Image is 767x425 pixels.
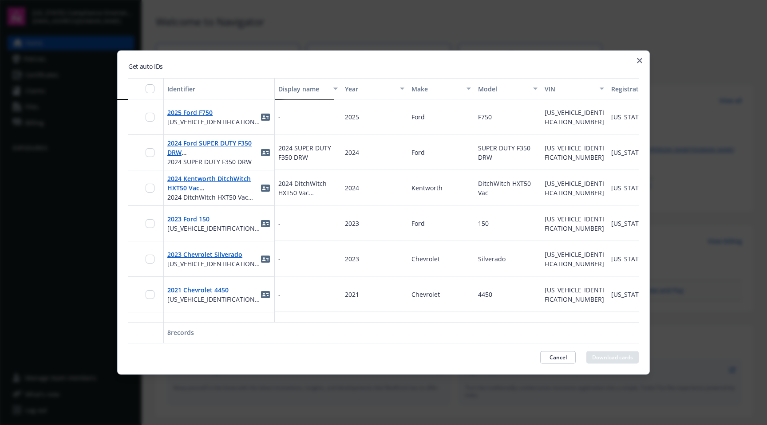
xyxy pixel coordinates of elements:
div: Model [478,84,528,93]
span: Chevrolet [411,290,440,299]
span: 2024 SUPER DUTY F350 DRW [167,157,260,166]
button: Year [341,78,408,99]
span: DitchWitch HXT50 Vac [478,179,533,197]
button: Identifier [164,78,275,99]
div: Year [345,84,395,93]
a: 2021 Ford F150 Hybrid [167,321,235,329]
span: 2024 DitchWitch HXT50 Vac Kentworth 158-CA Truck [167,193,260,202]
div: Identifier [167,84,271,93]
input: Toggle Row Selected [146,219,154,228]
span: 2025 Ford F750 [167,107,260,117]
span: 8 records [167,329,194,337]
a: idCard [260,182,271,193]
span: [US_VEHICLE_IDENTIFICATION_NUMBER] [545,143,604,161]
div: Display name [278,84,328,93]
input: Toggle Row Selected [146,183,154,192]
span: [US_STATE] [611,148,644,157]
span: 4450 [478,290,492,299]
span: [US_VEHICLE_IDENTIFICATION_NUMBER] [167,294,260,303]
a: idCard [260,147,271,157]
span: F750 [478,113,492,121]
span: [US_STATE] [611,219,644,228]
span: - [278,219,281,228]
span: [US_STATE] [611,184,644,192]
input: Toggle Row Selected [146,254,154,263]
span: 2024 [345,148,359,157]
input: Select all [146,84,154,93]
span: 2023 [345,219,359,228]
span: [US_VEHICLE_IDENTIFICATION_NUMBER] [167,117,260,126]
span: 2023 Ford 150 [167,214,260,223]
a: 2023 Ford 150 [167,214,210,223]
button: Model [474,78,541,99]
span: Ford [411,148,425,157]
span: 2024 Kentworth DitchWitch HXT50 Vac [US_VEHICLE_IDENTIFICATION_NUMBER] [167,174,260,193]
span: 150 [478,219,489,228]
input: Toggle Row Selected [146,112,154,121]
span: Kentworth [411,184,443,192]
div: VIN [545,84,594,93]
span: - [278,254,281,264]
a: idCard [260,253,271,264]
span: 2021 Ford F150 Hybrid [167,320,260,330]
h2: Get auto IDs [128,62,639,71]
span: Ford [411,113,425,121]
span: 2024 SUPER DUTY F350 DRW [278,143,338,161]
span: 2023 [345,255,359,263]
a: 2024 Kentworth DitchWitch HXT50 Vac [US_VEHICLE_IDENTIFICATION_NUMBER] [167,174,259,211]
span: Silverado [478,255,506,263]
input: Toggle Row Selected [146,290,154,299]
span: [US_STATE] [611,113,644,121]
a: idCard [260,111,271,122]
span: - [278,112,281,122]
span: [US_VEHICLE_IDENTIFICATION_NUMBER] [545,108,604,126]
span: [US_VEHICLE_IDENTIFICATION_NUMBER] [545,214,604,232]
span: [US_VEHICLE_IDENTIFICATION_NUMBER] [545,321,604,338]
span: [US_VEHICLE_IDENTIFICATION_NUMBER] [167,223,260,232]
a: idCard [260,289,271,299]
div: Make [411,84,461,93]
a: 2024 Ford SUPER DUTY F350 DRW [US_VEHICLE_IDENTIFICATION_NUMBER] [167,139,259,175]
span: 2024 DitchWitch HXT50 Vac Kentworth 158-CA Truck [278,178,338,197]
span: [US_VEHICLE_IDENTIFICATION_NUMBER] [167,259,260,268]
span: Ford [411,219,425,228]
span: [US_VEHICLE_IDENTIFICATION_NUMBER] [545,285,604,303]
span: Chevrolet [411,255,440,263]
a: 2023 Chevrolet Silverado [167,250,242,258]
div: Registration state [611,84,661,93]
button: VIN [541,78,608,99]
a: 2025 Ford F750 [167,108,213,116]
button: Cancel [540,351,576,364]
span: 2021 Chevrolet 4450 [167,285,260,294]
a: 2021 Chevrolet 4450 [167,285,229,294]
span: SUPER DUTY F350 DRW [478,143,532,161]
span: 2024 [345,184,359,192]
input: Toggle Row Selected [146,148,154,157]
span: [US_VEHICLE_IDENTIFICATION_NUMBER] [545,250,604,268]
a: idCard [260,218,271,228]
button: Display name [275,78,341,99]
span: 2024 Ford SUPER DUTY F350 DRW [US_VEHICLE_IDENTIFICATION_NUMBER] [167,138,260,157]
span: [US_STATE] [611,290,644,299]
button: Make [408,78,474,99]
span: - [278,290,281,299]
span: 2023 Chevrolet Silverado [167,249,260,259]
span: [US_VEHICLE_IDENTIFICATION_NUMBER] [545,179,604,197]
span: [US_STATE] [611,255,644,263]
span: 2021 [345,290,359,299]
span: 2025 [345,113,359,121]
button: Registration state [608,78,674,99]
